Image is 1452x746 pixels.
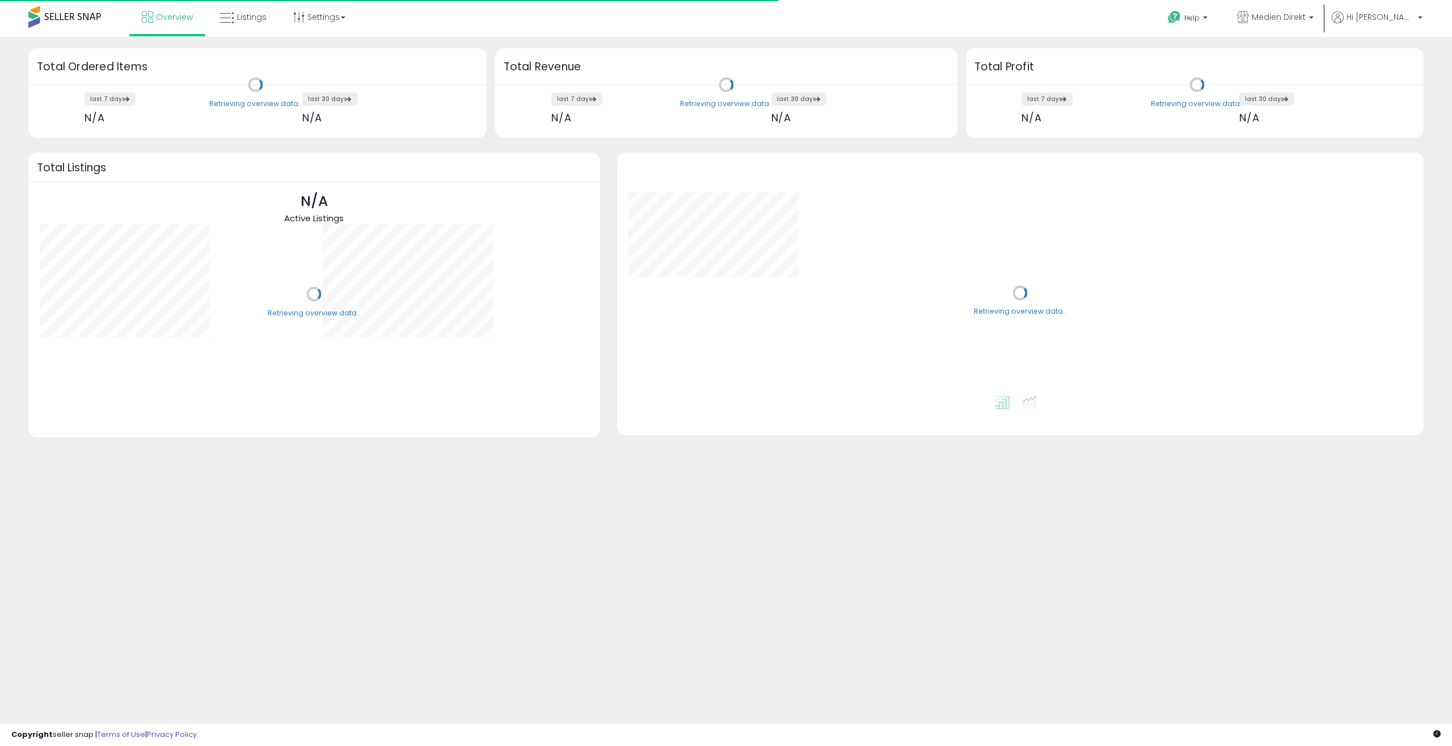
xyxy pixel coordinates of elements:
div: Retrieving overview data.. [209,99,302,109]
span: Hi [PERSON_NAME] [1347,11,1415,23]
span: Medien Direkt [1252,11,1306,23]
div: Retrieving overview data.. [680,99,773,109]
span: Overview [156,11,193,23]
a: Hi [PERSON_NAME] [1332,11,1423,37]
span: Help [1184,13,1200,23]
a: Help [1159,2,1219,37]
span: Listings [237,11,267,23]
div: Retrieving overview data.. [268,308,360,318]
i: Get Help [1167,10,1181,24]
div: Retrieving overview data.. [1151,99,1243,109]
div: Retrieving overview data.. [974,307,1066,317]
